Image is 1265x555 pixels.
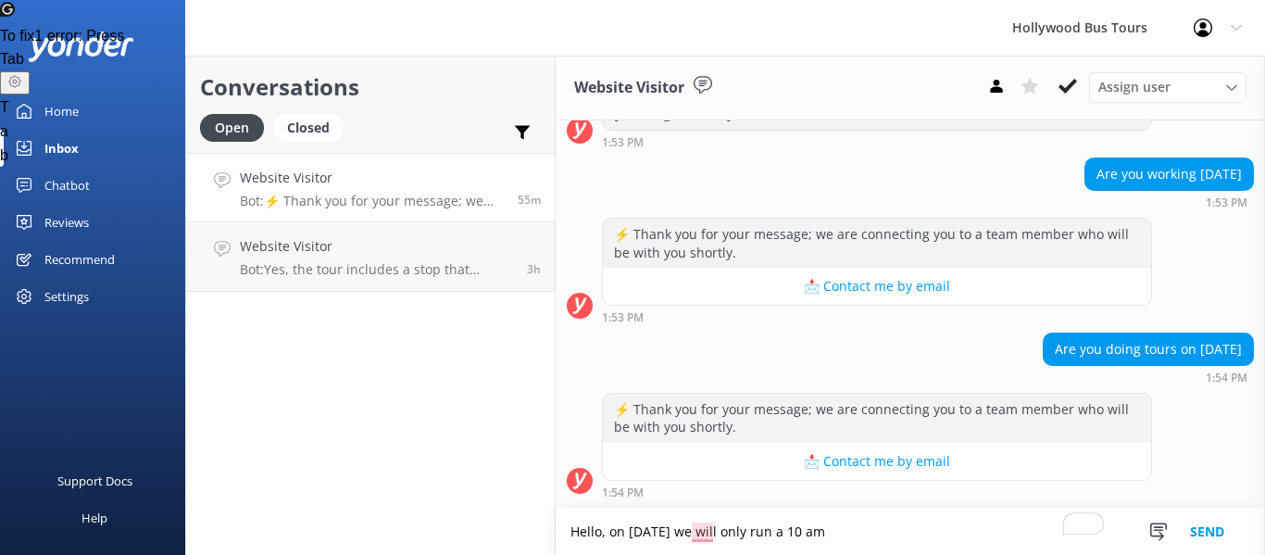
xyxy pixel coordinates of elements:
div: Reviews [44,204,89,241]
textarea: To enrich screen reader interactions, please activate Accessibility in Grammarly extension settings [556,509,1265,555]
a: Website VisitorBot:Yes, the tour includes a stop that provides an excellent vantage point for pho... [186,222,555,292]
button: Send [1172,509,1242,555]
div: Settings [44,278,89,315]
strong: 1:53 PM [1206,197,1247,208]
h4: Website Visitor [240,168,504,188]
strong: 1:53 PM [602,312,644,323]
div: Support Docs [57,462,132,499]
p: Bot: ⚡ Thank you for your message; we are connecting you to a team member who will be with you sh... [240,193,504,209]
a: Website VisitorBot:⚡ Thank you for your message; we are connecting you to a team member who will ... [186,153,555,222]
strong: 1:54 PM [1206,372,1247,384]
div: Sep 13 2025 01:54pm (UTC -07:00) America/Tijuana [602,486,1152,498]
div: Chatbot [44,167,90,204]
button: 📩 Contact me by email [603,268,1151,305]
button: 📩 Contact me by email [603,443,1151,480]
p: Bot: Yes, the tour includes a stop that provides an excellent vantage point for photos of the Hol... [240,261,513,278]
div: Sep 13 2025 01:53pm (UTC -07:00) America/Tijuana [1084,196,1254,208]
div: Recommend [44,241,115,278]
span: Sep 13 2025 01:54pm (UTC -07:00) America/Tijuana [518,192,541,208]
span: Sep 13 2025 11:25am (UTC -07:00) America/Tijuana [527,261,541,277]
div: Help [81,499,107,536]
h4: Website Visitor [240,236,513,257]
div: Are you doing tours on [DATE] [1044,334,1253,365]
div: ⚡ Thank you for your message; we are connecting you to a team member who will be with you shortly. [603,219,1151,268]
div: Are you working [DATE] [1085,158,1253,190]
strong: 1:54 PM [602,487,644,498]
div: ⚡ Thank you for your message; we are connecting you to a team member who will be with you shortly. [603,394,1151,443]
div: Sep 13 2025 01:53pm (UTC -07:00) America/Tijuana [602,310,1152,323]
div: Sep 13 2025 01:54pm (UTC -07:00) America/Tijuana [1043,371,1254,384]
